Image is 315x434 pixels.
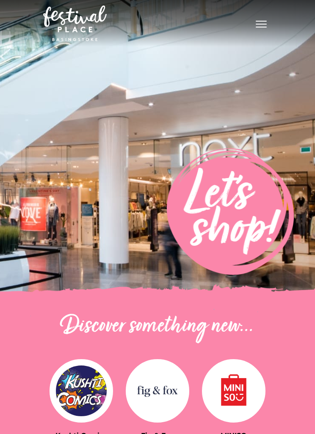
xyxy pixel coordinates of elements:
h2: Discover something new... [50,313,265,340]
button: Toggle navigation [251,17,272,29]
img: Festival Place Logo [43,5,107,41]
